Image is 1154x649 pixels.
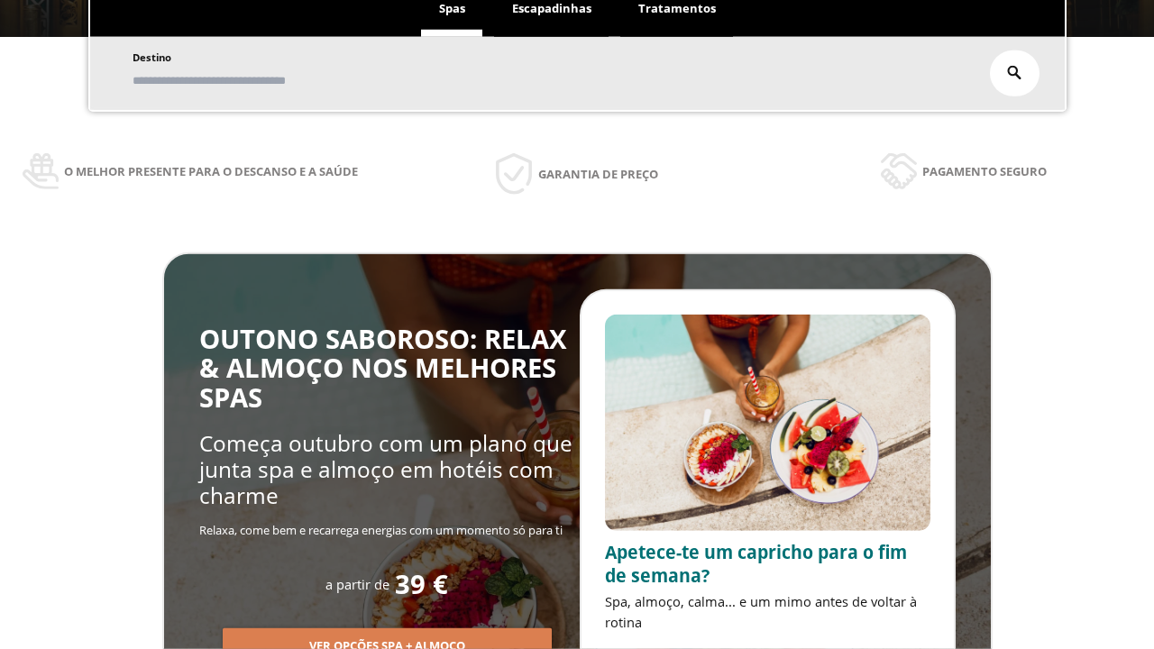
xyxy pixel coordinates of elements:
span: Relaxa, come bem e recarrega energias com um momento só para ti [199,522,563,538]
span: a partir de [325,575,389,593]
span: Começa outubro com um plano que junta spa e almoço em hotéis com charme [199,428,572,511]
span: OUTONO SABOROSO: RELAX & ALMOÇO NOS MELHORES SPAS [199,321,567,416]
span: Spa, almoço, calma... e um mimo antes de voltar à rotina [605,592,917,631]
span: O melhor presente para o descanso e a saúde [64,161,358,181]
span: Apetece-te um capricho para o fim de semana? [605,540,907,588]
img: promo-sprunch.ElVl7oUD.webp [605,315,930,532]
span: Pagamento seguro [922,161,1047,181]
span: 39 € [395,570,448,599]
span: Destino [133,50,171,64]
span: Garantia de preço [538,164,658,184]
